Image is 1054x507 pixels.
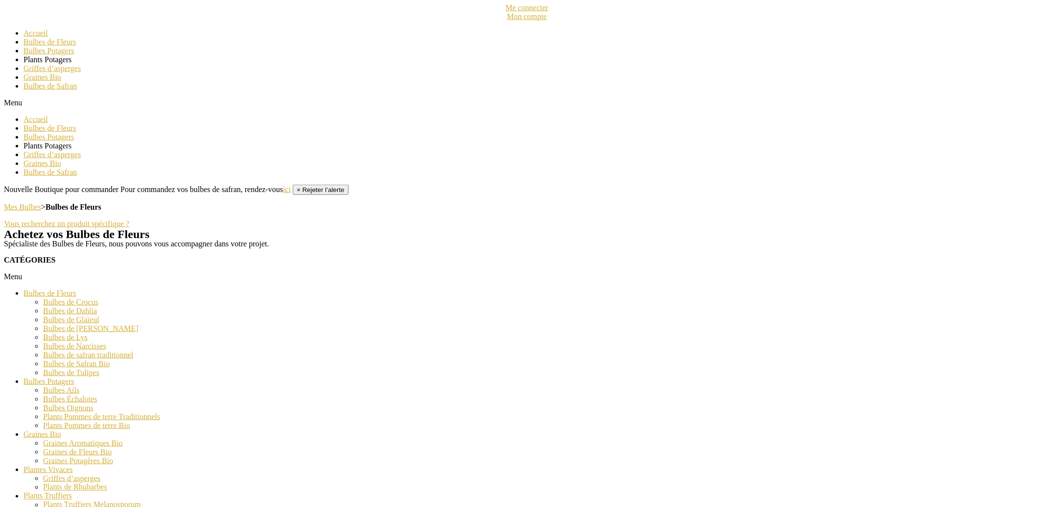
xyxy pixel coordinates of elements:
a: Griffes d’asperges [23,150,81,159]
a: Plants Pommes de terre Traditionnels [43,412,160,421]
a: Bulbes Potagers [23,377,74,386]
a: Bulbes de [PERSON_NAME] [43,324,139,333]
a: Me connecter [4,3,1050,12]
a: Graines de Fleurs Bio [43,448,112,456]
a: ici [283,185,291,193]
a: Griffes d’asperges [43,474,100,483]
a: Mon compte [4,12,1050,21]
a: Plants de Rhubarbes [43,483,107,491]
a: Graines Aromatiques Bio [43,439,123,447]
span: Nouvelle Boutique pour commander [4,185,118,193]
a: Bulbes de Safran [23,168,77,176]
span: × [297,186,301,193]
a: Bulbes de Dahlia [43,307,97,315]
a: Bulbes de Glaïeul [43,315,99,324]
a: Bulbes de safran traditionnel [43,351,133,359]
a: Bulbes de Fleurs [23,38,76,46]
a: Graines Potagères Bio [43,457,113,465]
a: Plantes Vivaces [23,465,73,474]
a: Bulbes de Safran [23,82,77,90]
a: Bulbes Potagers [23,133,74,141]
a: Bulbes Oignons [43,404,94,412]
a: Accueil [23,115,48,123]
a: Graines Bio [23,430,61,438]
a: Graines Bio [23,73,61,81]
a: Plants Truffiers [23,492,72,500]
a: Bulbes de Fleurs [23,124,76,132]
a: Plants Potagers [23,55,71,64]
a: Bulbes de Tulipes [43,368,99,377]
h1: Achetez vos Bulbes de Fleurs [4,228,1050,240]
a: Bulbes Potagers [23,47,74,55]
a: Mes Bulbes [4,203,41,211]
span: Menu [4,98,22,107]
span: Menu [4,272,22,281]
button: Rejeter l’alerte [293,185,348,195]
a: Bulbes de Narcisses [43,342,106,350]
a: Bulbes de Lys [43,333,88,341]
a: Accueil [23,29,48,37]
strong: CATÉGORIES [4,256,56,264]
a: Griffes d’asperges [23,64,81,72]
strong: Bulbes de Fleurs [46,203,101,211]
span: Pour commandez vos bulbes de safran, rendez-vous [120,185,291,193]
a: Plants Potagers [23,142,71,150]
span: Me connecter [506,3,549,12]
a: Bulbes de Fleurs [23,289,76,297]
a: Plants Pommes de terre Bio [43,421,130,430]
a: Bulbes de Crocus [43,298,98,306]
a: Bulbes Ails [43,386,79,394]
span: Rejeter l’alerte [303,186,345,193]
a: Vous recherchez un produit spécifique ? [4,219,129,228]
p: Spécialiste des Bulbes de Fleurs, nous pouvons vous accompagner dans votre projet. [4,240,1050,248]
div: Menu Toggle [4,98,1050,107]
a: Bulbes de Safran Bio [43,360,110,368]
a: Graines Bio [23,159,61,168]
span: Mon compte [507,12,547,21]
a: Bulbes Échalotes [43,395,97,403]
span: > [4,203,101,211]
div: Menu Toggle [4,272,1050,281]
